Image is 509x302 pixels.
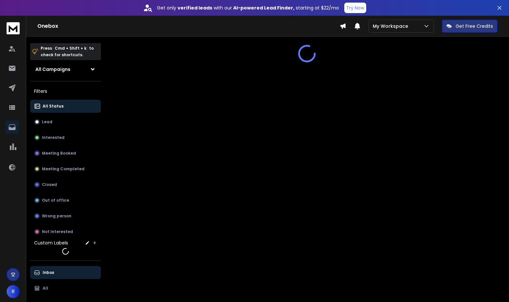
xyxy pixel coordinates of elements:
[442,20,498,33] button: Get Free Credits
[7,285,20,298] button: R
[344,3,366,13] button: Try Now
[42,229,73,234] p: Not Interested
[30,115,101,128] button: Lead
[43,104,64,109] p: All Status
[456,23,493,29] p: Get Free Credits
[30,194,101,207] button: Out of office
[42,119,52,125] p: Lead
[30,63,101,76] button: All Campaigns
[30,100,101,113] button: All Status
[178,5,212,11] strong: verified leads
[373,23,411,29] p: My Workspace
[30,282,101,295] button: All
[42,135,65,140] p: Interested
[43,270,54,275] p: Inbox
[346,5,364,11] p: Try Now
[233,5,294,11] strong: AI-powered Lead Finder,
[43,286,48,291] p: All
[30,225,101,238] button: Not Interested
[54,44,87,52] span: Cmd + Shift + k
[30,266,101,279] button: Inbox
[7,22,20,34] img: logo
[42,213,71,219] p: Wrong person
[42,182,57,187] p: Closed
[42,198,69,203] p: Out of office
[30,162,101,176] button: Meeting Completed
[30,147,101,160] button: Meeting Booked
[30,131,101,144] button: Interested
[42,166,85,172] p: Meeting Completed
[41,45,94,58] p: Press to check for shortcuts.
[34,240,68,246] h3: Custom Labels
[37,22,340,30] h1: Onebox
[157,5,339,11] p: Get only with our starting at $22/mo
[35,66,70,73] h1: All Campaigns
[30,178,101,191] button: Closed
[30,87,101,96] h3: Filters
[30,210,101,223] button: Wrong person
[42,151,76,156] p: Meeting Booked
